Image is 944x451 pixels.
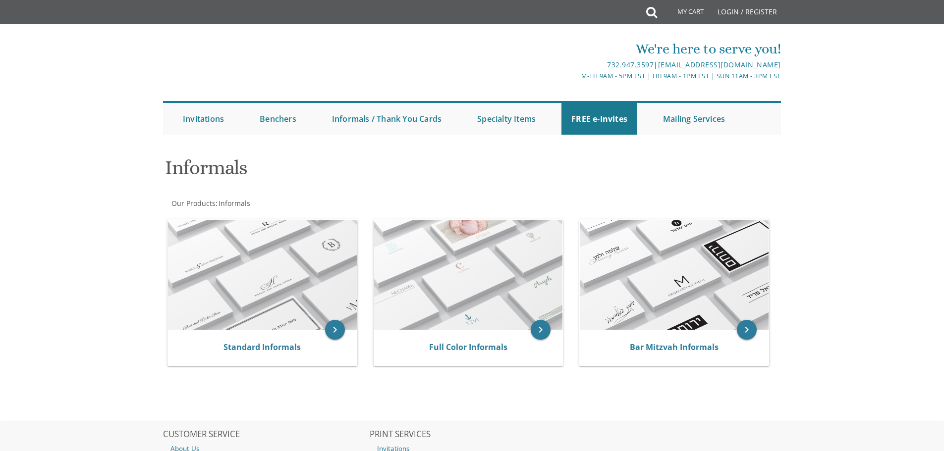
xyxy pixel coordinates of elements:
[163,430,368,440] h2: CUSTOMER SERVICE
[656,1,711,26] a: My Cart
[467,103,546,135] a: Specialty Items
[168,220,357,330] img: Standard Informals
[580,220,769,330] img: Bar Mitzvah Informals
[170,199,216,208] a: Our Products
[370,430,575,440] h2: PRINT SERVICES
[370,59,781,71] div: |
[218,199,250,208] a: Informals
[630,342,719,352] a: Bar Mitzvah Informals
[658,60,781,69] a: [EMAIL_ADDRESS][DOMAIN_NAME]
[737,320,757,340] a: keyboard_arrow_right
[325,320,345,340] a: keyboard_arrow_right
[173,103,234,135] a: Invitations
[370,71,781,81] div: M-Th 9am - 5pm EST | Fri 9am - 1pm EST | Sun 11am - 3pm EST
[163,199,472,208] div: :
[370,39,781,59] div: We're here to serve you!
[165,157,569,186] h1: Informals
[607,60,654,69] a: 732.947.3597
[250,103,306,135] a: Benchers
[653,103,735,135] a: Mailing Services
[374,220,563,330] img: Full Color Informals
[561,103,637,135] a: FREE e-Invites
[219,199,250,208] span: Informals
[429,342,507,352] a: Full Color Informals
[531,320,551,340] a: keyboard_arrow_right
[223,342,301,352] a: Standard Informals
[322,103,451,135] a: Informals / Thank You Cards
